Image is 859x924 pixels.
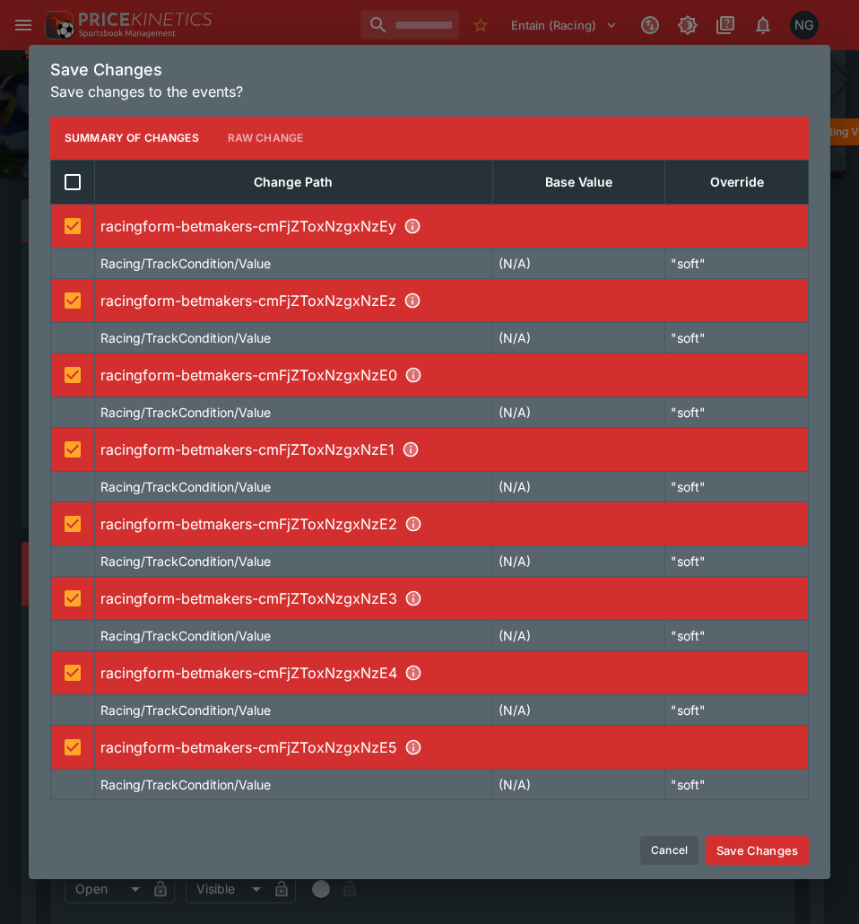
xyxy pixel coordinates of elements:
p: Racing/TrackCondition/Value [100,403,271,422]
button: Raw Change [213,117,318,160]
p: racingform-betmakers-cmFjZToxNzgxNzE2 [100,513,803,535]
td: "soft" [665,248,809,278]
td: (N/A) [492,397,664,427]
td: (N/A) [492,545,664,576]
p: racingform-betmakers-cmFjZToxNzgxNzE1 [100,439,803,460]
svg: R6 - Albert Ganne Handicap [404,589,422,607]
svg: R3 - Criterium De L'ouest Listed Stakes [404,366,422,384]
p: Save changes to the events? [50,81,809,102]
td: (N/A) [492,471,664,501]
td: "soft" [665,322,809,353]
td: (N/A) [492,620,664,650]
p: Racing/TrackCondition/Value [100,775,271,794]
svg: R7 - Des Bumpers Stakes [404,664,422,682]
p: racingform-betmakers-cmFjZToxNzgxNzEz [100,290,803,311]
svg: R2 - Des Halles De Craon Maiden Stakes [403,292,421,309]
button: Cancel [640,836,698,865]
button: Save Changes [706,836,809,865]
p: Racing/TrackCondition/Value [100,477,271,496]
td: (N/A) [492,322,664,353]
td: "soft" [665,471,809,501]
p: Racing/TrackCondition/Value [100,626,271,645]
td: "soft" [665,694,809,725]
td: "soft" [665,769,809,799]
svg: R1 - Du Lude Maiden Stakes [403,217,421,235]
svg: R8 - Marquise D'andigne Handicap [404,738,422,756]
th: Base Value [492,160,664,204]
td: "soft" [665,397,809,427]
h5: Save Changes [50,59,809,80]
p: Racing/TrackCondition/Value [100,552,271,571]
button: Summary of Changes [50,117,213,160]
p: racingform-betmakers-cmFjZToxNzgxNzE5 [100,737,803,758]
td: "soft" [665,620,809,650]
td: (N/A) [492,694,664,725]
p: racingform-betmakers-cmFjZToxNzgxNzE4 [100,662,803,684]
p: racingform-betmakers-cmFjZToxNzgxNzEy [100,215,803,237]
p: racingform-betmakers-cmFjZToxNzgxNzE3 [100,588,803,609]
td: (N/A) [492,769,664,799]
svg: R4 - De La Touche Handicap [402,440,420,458]
td: "soft" [665,545,809,576]
td: (N/A) [492,248,664,278]
p: racingform-betmakers-cmFjZToxNzgxNzE0 [100,364,803,386]
p: Racing/TrackCondition/Value [100,328,271,347]
p: Racing/TrackCondition/Value [100,701,271,719]
p: Racing/TrackCondition/Value [100,254,271,273]
th: Change Path [95,160,493,204]
th: Override [665,160,809,204]
svg: R5 - Grand Prix De Craon Listed Stakes [404,515,422,533]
